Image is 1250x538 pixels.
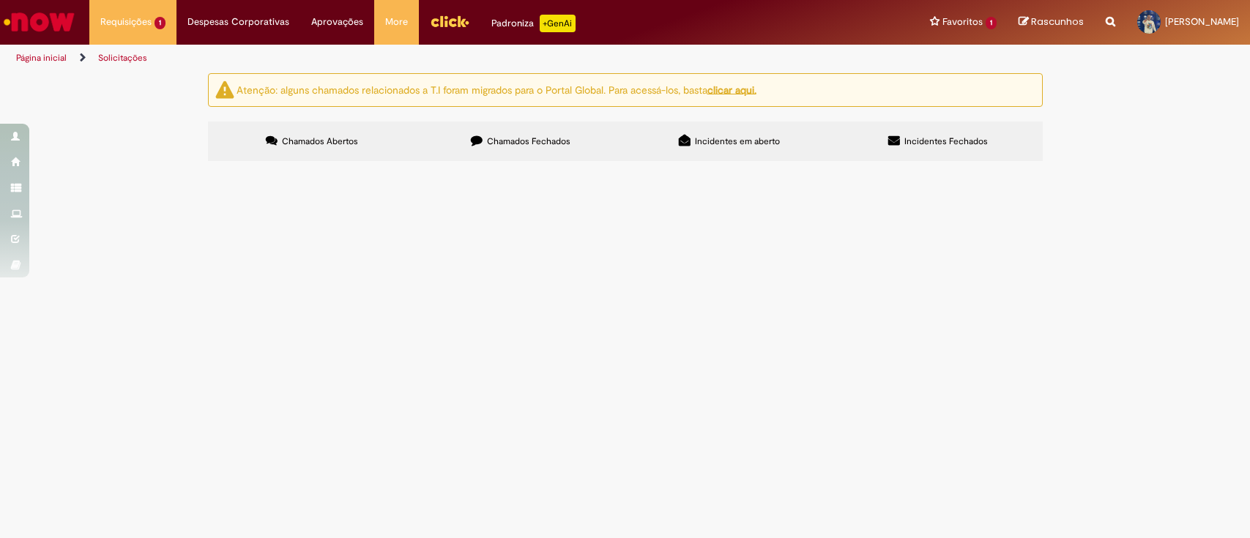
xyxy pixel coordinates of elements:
[100,15,152,29] span: Requisições
[695,135,780,147] span: Incidentes em aberto
[540,15,576,32] p: +GenAi
[282,135,358,147] span: Chamados Abertos
[237,83,756,96] ng-bind-html: Atenção: alguns chamados relacionados a T.I foram migrados para o Portal Global. Para acessá-los,...
[1031,15,1084,29] span: Rascunhos
[385,15,408,29] span: More
[430,10,469,32] img: click_logo_yellow_360x200.png
[1019,15,1084,29] a: Rascunhos
[155,17,165,29] span: 1
[98,52,147,64] a: Solicitações
[311,15,363,29] span: Aprovações
[904,135,988,147] span: Incidentes Fechados
[187,15,289,29] span: Despesas Corporativas
[986,17,997,29] span: 1
[487,135,570,147] span: Chamados Fechados
[1,7,77,37] img: ServiceNow
[707,83,756,96] a: clicar aqui.
[11,45,822,72] ul: Trilhas de página
[491,15,576,32] div: Padroniza
[16,52,67,64] a: Página inicial
[942,15,983,29] span: Favoritos
[1165,15,1239,28] span: [PERSON_NAME]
